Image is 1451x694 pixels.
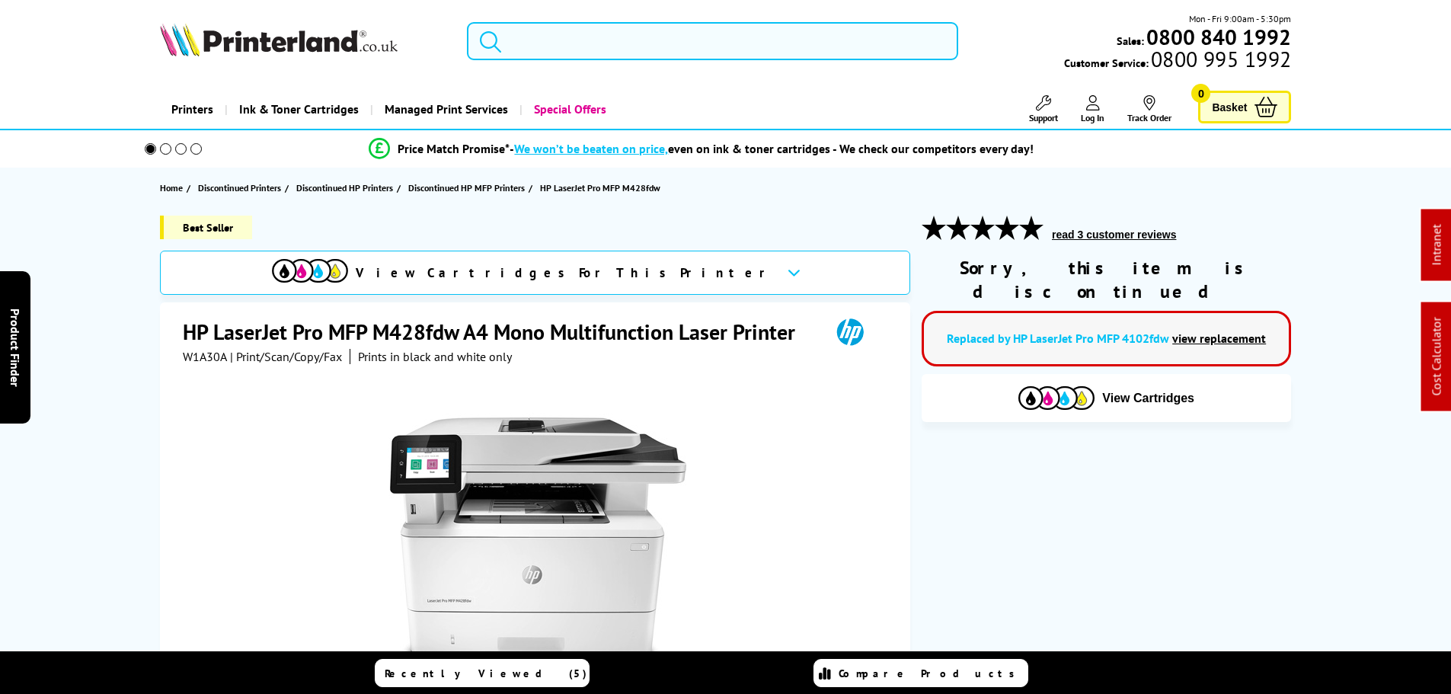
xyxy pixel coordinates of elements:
span: Discontinued Printers [198,180,281,196]
img: HP LaserJet Pro MFP M428fdw [388,395,686,693]
button: View Cartridges [933,385,1280,411]
span: | Print/Scan/Copy/Fax [230,349,342,364]
span: Customer Service: [1064,52,1291,70]
a: HP LaserJet Pro MFP M428fdw [540,180,664,196]
span: Discontinued HP MFP Printers [408,180,525,196]
span: View Cartridges [1102,392,1194,405]
span: We won’t be beaten on price, [514,141,668,156]
span: Ink & Toner Cartridges [239,90,359,129]
a: Printers [160,90,225,129]
a: Ink & Toner Cartridges [225,90,370,129]
a: Recently Viewed (5) [375,659,590,687]
b: 0800 840 1992 [1146,23,1291,51]
span: Support [1029,112,1058,123]
span: Basket [1212,97,1247,117]
li: modal_Promise [124,136,1280,162]
h1: HP LaserJet Pro MFP M428fdw A4 Mono Multifunction Laser Printer [183,318,810,346]
span: 0800 995 1992 [1149,52,1291,66]
a: Discontinued Printers [198,180,285,196]
a: Track Order [1127,95,1171,123]
a: view replacement [1172,331,1266,346]
span: View Cartridges For This Printer [356,264,775,281]
span: Discontinued HP Printers [296,180,393,196]
span: Best Seller [160,216,252,239]
span: Recently Viewed (5) [385,667,587,680]
span: HP LaserJet Pro MFP M428fdw [540,180,660,196]
a: Discontinued HP Printers [296,180,397,196]
span: Compare Products [839,667,1023,680]
span: Product Finder [8,308,23,386]
button: read 3 customer reviews [1047,228,1181,241]
img: HP [815,318,885,346]
span: Home [160,180,183,196]
a: Intranet [1429,225,1444,266]
img: Cartridges [1018,386,1095,410]
a: Printerland Logo [160,23,449,59]
a: Basket 0 [1198,91,1291,123]
a: Support [1029,95,1058,123]
i: Prints in black and white only [358,349,512,364]
a: Managed Print Services [370,90,519,129]
a: 0800 840 1992 [1144,30,1291,44]
a: Cost Calculator [1429,318,1444,396]
span: Log In [1081,112,1104,123]
span: W1A30A [183,349,227,364]
span: Sales: [1117,34,1144,48]
a: Compare Products [813,659,1028,687]
a: Replaced by HP LaserJet Pro MFP 4102fdw [947,331,1169,346]
span: Mon - Fri 9:00am - 5:30pm [1189,11,1291,26]
a: Discontinued HP MFP Printers [408,180,529,196]
span: Price Match Promise* [398,141,510,156]
a: Log In [1081,95,1104,123]
a: Special Offers [519,90,618,129]
img: cmyk-icon.svg [272,259,348,283]
span: 0 [1191,84,1210,103]
div: - even on ink & toner cartridges - We check our competitors every day! [510,141,1034,156]
div: Sorry, this item is discontinued [922,256,1291,303]
img: Printerland Logo [160,23,398,56]
a: Home [160,180,187,196]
